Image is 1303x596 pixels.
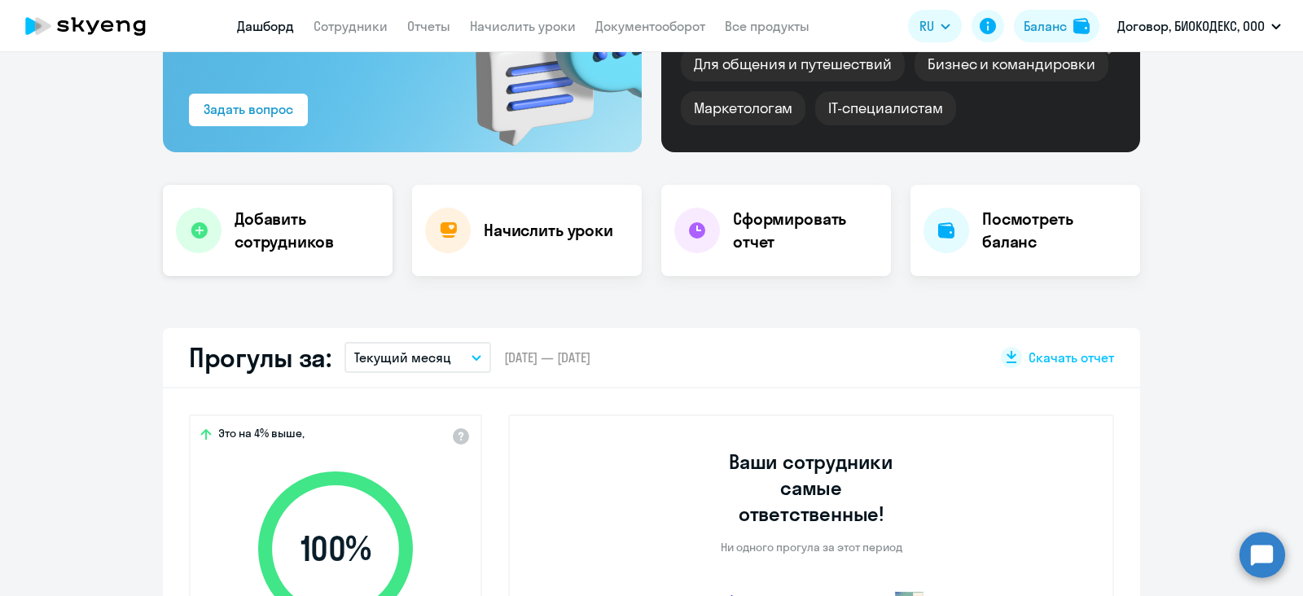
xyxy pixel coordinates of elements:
[733,208,878,253] h4: Сформировать отчет
[237,18,294,34] a: Дашборд
[681,47,905,81] div: Для общения и путешествий
[407,18,450,34] a: Отчеты
[484,219,613,242] h4: Начислить уроки
[1024,16,1067,36] div: Баланс
[1109,7,1289,46] button: Договор, БИОКОДЕКС, ООО
[1029,348,1114,366] span: Скачать отчет
[344,342,491,373] button: Текущий месяц
[725,18,809,34] a: Все продукты
[815,91,955,125] div: IT-специалистам
[204,99,293,119] div: Задать вопрос
[235,208,379,253] h4: Добавить сотрудников
[218,426,305,445] span: Это на 4% выше,
[470,18,576,34] a: Начислить уроки
[1014,10,1099,42] button: Балансbalance
[1073,18,1090,34] img: balance
[189,94,308,126] button: Задать вопрос
[354,348,451,367] p: Текущий месяц
[915,47,1108,81] div: Бизнес и командировки
[595,18,705,34] a: Документооборот
[1117,16,1265,36] p: Договор, БИОКОДЕКС, ООО
[504,348,590,366] span: [DATE] — [DATE]
[707,449,916,527] h3: Ваши сотрудники самые ответственные!
[908,10,962,42] button: RU
[982,208,1127,253] h4: Посмотреть баланс
[314,18,388,34] a: Сотрудники
[242,529,429,568] span: 100 %
[721,540,902,554] p: Ни одного прогула за этот период
[919,16,934,36] span: RU
[681,91,805,125] div: Маркетологам
[189,341,331,374] h2: Прогулы за:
